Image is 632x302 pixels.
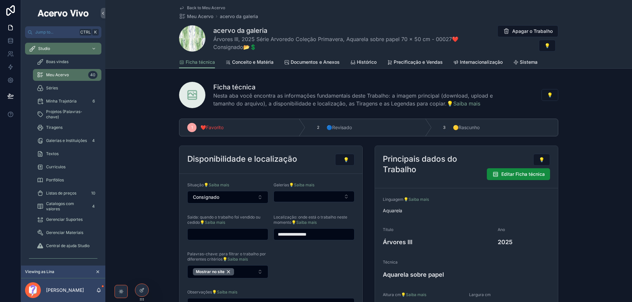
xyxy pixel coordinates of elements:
[291,59,340,65] span: Documentos e Anexos
[25,269,54,274] span: Viewing as Lina
[274,182,314,188] span: Galerias
[46,85,58,91] span: Séries
[90,137,97,145] div: 4
[46,191,76,196] span: Listas de preços
[187,290,237,295] span: Observações
[187,215,268,225] span: Saída: quando o trabalho foi vendido ou cedido
[90,97,97,105] div: 6
[383,227,393,232] span: Título
[46,230,83,235] span: Gerenciar Materiais
[46,217,83,222] span: Gerenciar Suportes
[33,187,101,199] a: Listas de preços10
[487,168,550,180] button: Editar Ficha técnica
[387,56,443,69] a: Precificação e Vendas
[343,156,349,163] span: 💡
[33,122,101,133] a: Tiragens
[497,25,558,37] button: Apagar o Trabalho
[383,270,550,279] h4: Aquarela sobre papel
[33,240,101,252] a: Central de ajuda Studio
[33,148,101,160] a: Textos
[46,59,68,64] span: Boas vindas
[443,125,445,130] span: 3
[187,265,268,278] button: Select Button
[193,268,234,275] button: Unselect 52
[38,46,50,51] span: Studio
[469,292,491,297] span: Largura cm
[498,238,550,246] h4: 2025
[447,100,480,107] a: 💡Saiba mais
[383,207,402,214] span: Aquarela
[46,164,66,170] span: Curriculos
[25,26,101,38] button: Jump to...CtrlK
[520,59,538,65] span: Sistema
[46,109,95,120] span: Projetos (Palavras-chave)
[179,5,225,11] a: Back to Meu Acervo
[46,138,87,143] span: Galerias e Instituições
[274,191,355,202] button: Select Button
[187,154,297,164] h2: Disponibilidade e localização
[317,125,319,130] span: 2
[187,191,268,203] button: Select Button
[213,92,509,107] span: Nesta aba você encontra as informações fundamentais deste Trabalho: a imagem principal (download,...
[33,108,101,120] a: Projetos (Palavras-chave)
[25,43,101,55] a: Studio
[539,40,556,52] button: 💡
[21,38,105,266] div: scrollable content
[357,59,377,65] span: Histórico
[350,56,377,69] a: Histórico
[80,29,92,35] span: Ctrl
[46,243,90,248] span: Central de ajuda Studio
[220,13,258,20] a: acervo da galeria
[213,82,509,92] h1: Ficha técnica
[289,182,314,187] a: 💡Saiba mais
[33,69,101,81] a: Meu Acervo40
[335,154,355,166] button: 💡
[212,290,237,294] a: 💡Saiba mais
[46,287,84,293] p: [PERSON_NAME]
[33,135,101,147] a: Galerias e Instituições4
[460,59,503,65] span: Internacionalização
[200,124,224,131] span: ❤️Favorito
[33,95,101,107] a: Minha Trajetória6
[401,292,426,297] a: 💡Saiba mais
[46,125,63,130] span: Tiragens
[383,238,492,246] h4: Árvores III
[187,13,213,20] span: Meu Acervo
[196,269,224,274] span: Mostrar no site
[33,227,101,239] a: Gerenciar Materiais
[89,189,97,197] div: 10
[547,92,553,98] span: 💡
[498,227,505,232] span: Ano
[284,56,340,69] a: Documentos e Anexos
[383,197,429,202] span: Linguagem
[46,99,77,104] span: Minha Trajetória
[394,59,443,65] span: Precificação e Vendas
[46,151,59,156] span: Textos
[404,197,429,202] a: 💡Saiba mais
[179,13,213,20] a: Meu Acervo
[200,220,225,225] a: 💡Saiba mais
[291,220,317,225] a: 💡Saiba mais
[187,5,225,11] span: Back to Meu Acervo
[501,171,545,177] span: Editar Ficha técnica
[274,215,355,225] span: Localização: onde está o trabalho neste momento
[187,251,268,262] span: Palavras-chave: para filtrar o trabalho por diferentes critérios
[33,82,101,94] a: Séries
[187,182,229,188] span: Situação
[33,56,101,68] a: Boas vindas
[539,156,544,163] span: 💡
[213,26,477,35] h1: acervo da galeria
[541,89,558,101] button: 💡
[512,28,553,35] span: Apagar o Trabalho
[513,56,538,69] a: Sistema
[33,200,101,212] a: Catalogos com valores4
[232,59,274,65] span: Conceito e Matéria
[383,292,426,297] span: Altura cm
[213,35,477,51] span: Árvores III, 2025 Série Arvoredo Coleção Primavera, Aquarela sobre papel 70 x 50 cm - 00027❤️Cons...
[37,8,90,18] img: App logo
[383,154,478,175] h2: Principais dados do Trabalho
[33,214,101,225] a: Gerenciar Suportes
[46,177,64,183] span: Portfólios
[193,194,219,200] span: Consignado
[93,30,98,35] span: K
